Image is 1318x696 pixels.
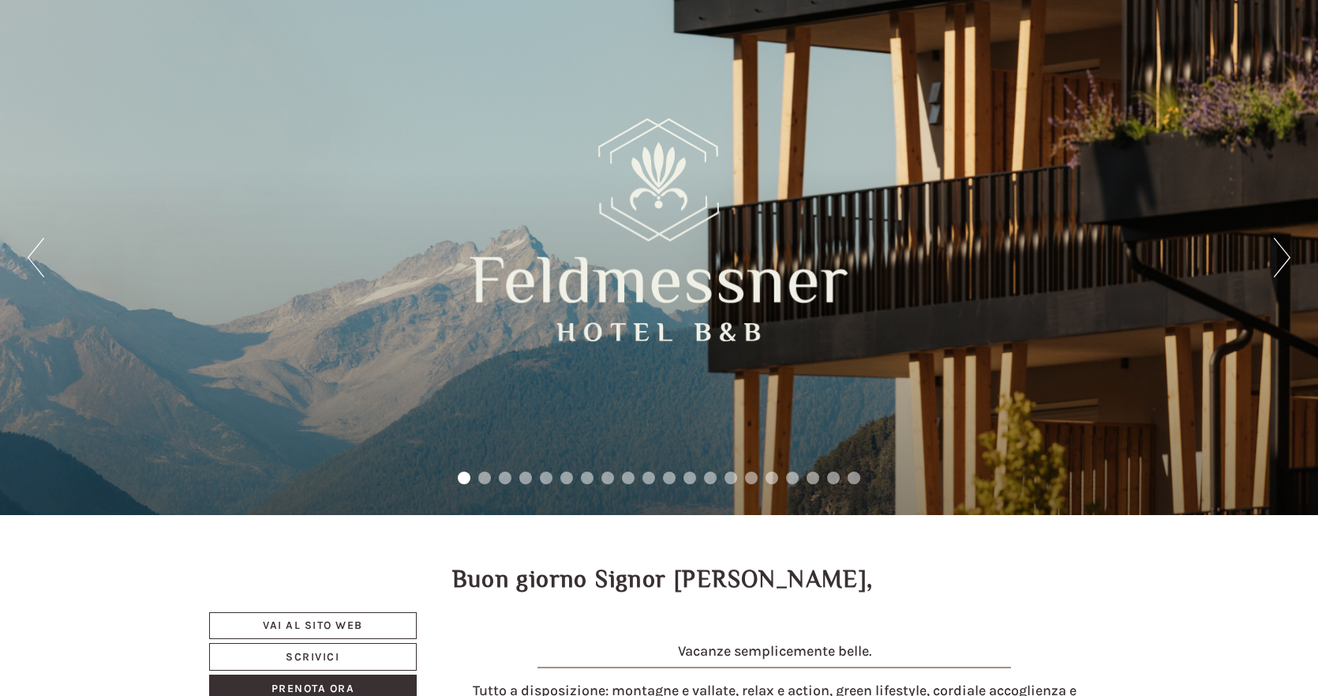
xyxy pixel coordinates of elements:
[464,644,1086,675] h4: Vacanze semplicemente belle.
[209,643,417,671] a: Scrivici
[209,612,417,639] a: Vai al sito web
[452,566,874,593] h1: Buon giorno Signor [PERSON_NAME],
[1274,238,1290,277] button: Next
[28,238,44,277] button: Previous
[537,667,1011,668] img: image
